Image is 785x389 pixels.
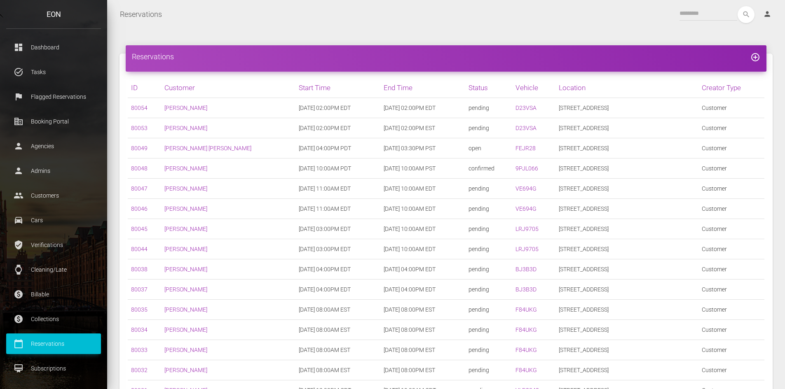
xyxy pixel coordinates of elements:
a: [PERSON_NAME] [164,185,207,192]
a: BJ3B3D [516,286,537,293]
a: F84UKG [516,347,537,353]
td: [STREET_ADDRESS] [555,360,698,380]
a: drive_eta Cars [6,210,101,231]
a: paid Billable [6,284,101,305]
a: 80047 [131,185,148,192]
td: [DATE] 10:00AM EDT [380,219,465,239]
a: corporate_fare Booking Portal [6,111,101,132]
a: D23VSA [516,125,537,131]
td: [STREET_ADDRESS] [555,300,698,320]
a: dashboard Dashboard [6,37,101,58]
a: 80032 [131,367,148,373]
td: [DATE] 08:00AM EST [295,300,380,320]
i: person [763,10,771,18]
a: [PERSON_NAME] [PERSON_NAME] [164,145,251,151]
a: 80049 [131,145,148,151]
a: 9PJL066 [516,165,538,172]
p: Collections [12,313,95,325]
a: [PERSON_NAME] [164,347,207,353]
td: pending [465,300,512,320]
td: Customer [698,360,764,380]
a: 80054 [131,105,148,111]
a: watch Cleaning/Late [6,259,101,280]
p: Cleaning/Late [12,263,95,276]
td: [STREET_ADDRESS] [555,138,698,158]
a: [PERSON_NAME] [164,246,207,252]
td: [DATE] 08:00PM EST [380,300,465,320]
td: Customer [698,239,764,259]
td: [DATE] 02:00PM EDT [295,118,380,138]
td: [STREET_ADDRESS] [555,340,698,360]
td: [DATE] 02:00PM EST [380,118,465,138]
a: paid Collections [6,309,101,329]
td: [DATE] 10:00AM EDT [380,239,465,259]
td: [DATE] 10:00AM EDT [380,199,465,219]
a: verified_user Verifications [6,235,101,255]
td: [STREET_ADDRESS] [555,158,698,179]
td: Customer [698,179,764,199]
button: search [738,6,755,23]
p: Booking Portal [12,115,95,128]
a: D23VSA [516,105,537,111]
a: flag Flagged Reservations [6,86,101,107]
td: pending [465,98,512,118]
a: [PERSON_NAME] [164,266,207,273]
td: [DATE] 08:00PM EST [380,360,465,380]
a: 80045 [131,226,148,232]
p: Dashboard [12,41,95,54]
p: Verifications [12,239,95,251]
td: [DATE] 03:00PM EDT [295,239,380,259]
a: [PERSON_NAME] [164,326,207,333]
a: [PERSON_NAME] [164,125,207,131]
a: LRJ9705 [516,246,539,252]
a: [PERSON_NAME] [164,165,207,172]
a: F84UKG [516,367,537,373]
th: End Time [380,78,465,98]
th: Vehicle [512,78,555,98]
td: [DATE] 10:00AM PDT [295,158,380,179]
td: pending [465,179,512,199]
a: F84UKG [516,306,537,313]
a: card_membership Subscriptions [6,358,101,379]
td: [DATE] 10:00AM PST [380,158,465,179]
p: Agencies [12,140,95,152]
td: [DATE] 04:00PM EDT [295,259,380,280]
a: [PERSON_NAME] [164,306,207,313]
th: Status [465,78,512,98]
th: Start Time [295,78,380,98]
a: add_circle_outline [750,52,760,61]
a: people Customers [6,185,101,206]
a: VE694G [516,205,537,212]
a: F84UKG [516,326,537,333]
td: [STREET_ADDRESS] [555,179,698,199]
td: [DATE] 08:00AM EST [295,320,380,340]
td: [STREET_ADDRESS] [555,98,698,118]
td: Customer [698,340,764,360]
td: [DATE] 11:00AM EDT [295,179,380,199]
td: [STREET_ADDRESS] [555,239,698,259]
p: Tasks [12,66,95,78]
p: Billable [12,288,95,300]
td: [DATE] 08:00PM EST [380,340,465,360]
td: [STREET_ADDRESS] [555,259,698,280]
td: [STREET_ADDRESS] [555,199,698,219]
td: pending [465,239,512,259]
td: Customer [698,199,764,219]
p: Admins [12,165,95,177]
a: 80053 [131,125,148,131]
td: pending [465,259,512,280]
a: [PERSON_NAME] [164,226,207,232]
td: [DATE] 04:00PM EDT [295,280,380,300]
a: calendar_today Reservations [6,333,101,354]
td: confirmed [465,158,512,179]
a: person Admins [6,161,101,181]
td: [DATE] 08:00AM EST [295,360,380,380]
td: Customer [698,158,764,179]
i: add_circle_outline [750,52,760,62]
p: Cars [12,214,95,226]
td: pending [465,199,512,219]
a: [PERSON_NAME] [164,105,207,111]
td: Customer [698,320,764,340]
a: 80037 [131,286,148,293]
